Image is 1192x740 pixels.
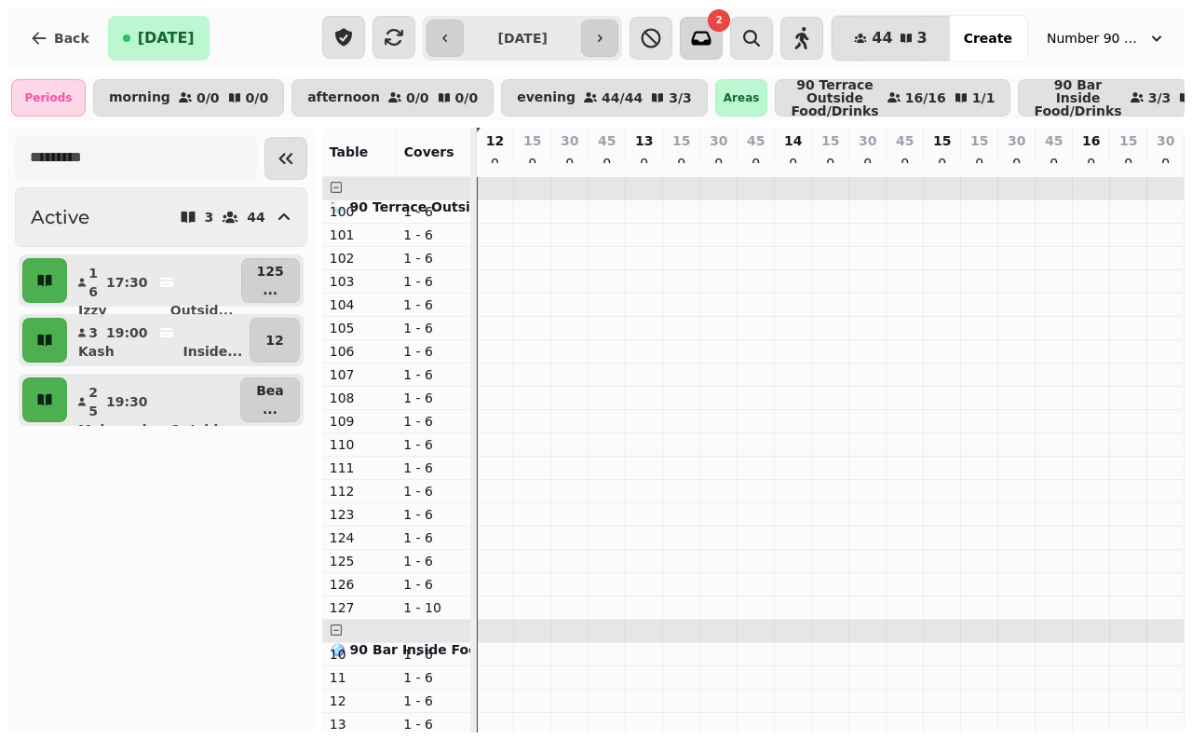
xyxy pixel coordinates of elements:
button: morning0/00/0 [93,79,284,116]
p: 1 - 6 [403,645,463,664]
p: 0 [935,154,950,172]
button: 443 [832,16,949,61]
p: Mainyard [78,420,147,439]
span: 2 [716,16,723,25]
p: 1 - 6 [403,202,463,221]
p: 1 - 6 [403,389,463,407]
button: Back [15,16,104,61]
p: 0 [1047,154,1062,172]
p: 125 [330,552,389,570]
p: 1 - 6 [403,459,463,477]
p: 15 [523,131,541,150]
p: 0 / 0 [196,91,220,104]
p: 15 [970,131,988,150]
p: 16 [1082,131,1100,150]
p: 1 - 6 [403,249,463,267]
p: Outsid ... [169,420,233,439]
p: 106 [330,342,389,361]
p: 16 [88,264,99,301]
p: 107 [330,365,389,384]
p: 104 [330,295,389,314]
p: 0 [525,154,540,172]
span: [DATE] [138,31,195,46]
p: 1 - 10 [403,598,463,617]
p: 0 [1009,154,1024,172]
p: ... [256,400,284,418]
p: 0 [637,154,652,172]
span: 3 [917,31,928,46]
p: 15 [1119,131,1137,150]
p: 124 [330,528,389,547]
h2: Active [31,204,89,230]
p: 1 - 6 [403,528,463,547]
p: 1 - 6 [403,715,463,733]
button: 1617:30IzzyOutsid... [71,258,237,303]
p: Bea [256,381,284,400]
p: 45 [1045,131,1063,150]
p: 101 [330,226,389,244]
p: 100 [330,202,389,221]
p: 15 [672,131,690,150]
p: 0 [860,154,875,172]
p: 0 / 0 [455,91,479,104]
p: 0 [1121,154,1136,172]
p: 0 [898,154,913,172]
p: 1 - 6 [403,365,463,384]
p: 3 [205,211,214,224]
p: Kash [78,342,115,361]
p: 3 [88,323,99,342]
p: 25 [88,383,99,420]
p: 1 - 6 [403,412,463,431]
p: 105 [330,319,389,337]
p: 44 / 44 [602,91,643,104]
p: 1 - 6 [403,272,463,291]
p: 13 [330,715,389,733]
p: 17:30 [106,273,148,292]
p: 90 Terrace Outside Food/Drinks [791,78,878,117]
p: 30 [561,131,578,150]
button: [DATE] [108,16,210,61]
button: afternoon0/00/0 [291,79,494,116]
p: 0 [749,154,764,172]
button: evening44/443/3 [501,79,708,116]
p: 90 Bar Inside Food/Drinks [1034,78,1121,117]
p: 0 [786,154,801,172]
p: 13 [635,131,653,150]
p: 0 [562,154,577,172]
p: ... [257,281,284,299]
p: 44 [247,211,264,224]
p: 1 - 6 [403,226,463,244]
p: 0 [1084,154,1099,172]
p: 1 / 1 [972,91,996,104]
p: 30 [710,131,727,150]
p: 10 [330,645,389,664]
button: Number 90 Bar [1036,21,1177,55]
p: 30 [1008,131,1025,150]
button: Bea... [240,377,300,422]
p: 3 / 3 [669,91,692,104]
span: 44 [872,31,892,46]
p: 123 [330,505,389,524]
p: 45 [747,131,765,150]
p: 15 [821,131,839,150]
span: Table [330,144,369,159]
p: 1 - 6 [403,295,463,314]
p: 11 [330,668,389,687]
p: 109 [330,412,389,431]
p: morning [109,90,170,105]
p: 0 [711,154,726,172]
p: 108 [330,389,389,407]
p: 127 [330,598,389,617]
p: 1 - 6 [403,482,463,500]
button: Create [949,16,1027,61]
p: 125 [257,262,284,281]
p: 12 [486,131,504,150]
p: 12 [265,331,283,349]
p: 16 / 16 [905,91,946,104]
p: Izzy [78,301,107,320]
p: 45 [896,131,914,150]
p: Outsid ... [170,301,234,320]
p: 0 [1158,154,1173,172]
p: 30 [859,131,876,150]
button: 125... [241,258,300,303]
